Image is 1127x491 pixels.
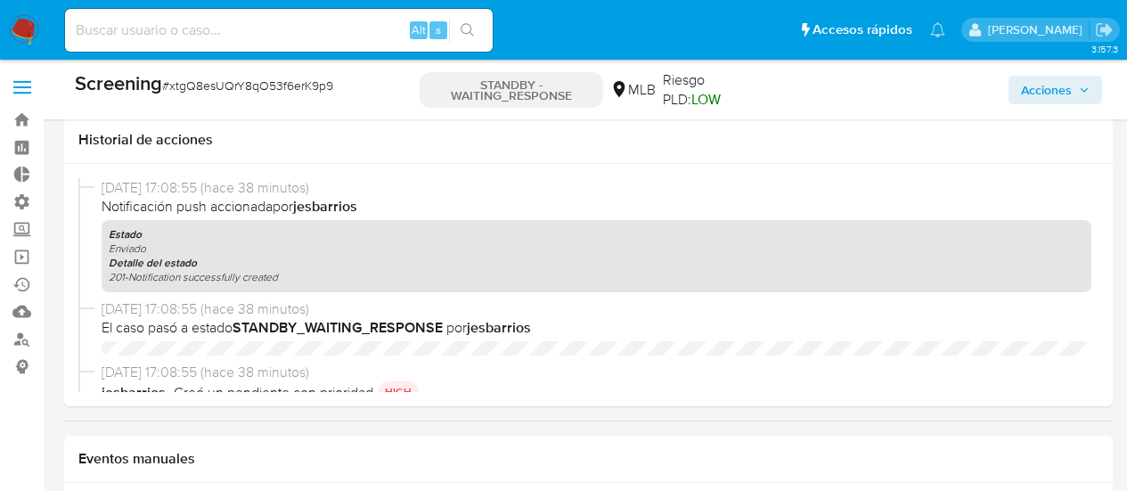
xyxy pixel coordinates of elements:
[174,383,373,403] span: Creó un pendiente con prioridad
[102,382,169,403] b: jesbarrios
[109,241,146,256] i: Enviado
[436,21,441,38] span: s
[930,22,945,37] a: Notificaciones
[467,317,531,338] b: jesbarrios
[65,19,493,42] input: Buscar usuario o caso...
[449,18,486,43] button: search-icon
[102,197,1091,217] span: Notificación push accionada por
[78,131,1098,149] h1: Historial de acciones
[109,255,197,271] b: Detalle del estado
[102,363,1091,382] span: [DATE] 17:08:55 (hace 38 minutos)
[102,318,1091,338] span: El caso pasó a estado por
[233,317,443,338] b: STANDBY_WAITING_RESPONSE
[102,178,1091,198] span: [DATE] 17:08:55 (hace 38 minutos)
[1009,76,1102,104] button: Acciones
[1095,20,1114,39] a: Salir
[102,299,1091,319] span: [DATE] 17:08:55 (hace 38 minutos)
[412,21,426,38] span: Alt
[162,77,333,94] span: # xtgQ8esUQrY8qO53f6erK9p9
[610,80,656,100] div: MLB
[293,196,357,217] b: jesbarrios
[1021,76,1072,104] span: Acciones
[691,89,721,110] span: LOW
[378,381,419,403] p: HIGH
[78,450,1098,468] h1: Eventos manuales
[813,20,912,39] span: Accesos rápidos
[420,72,603,108] p: STANDBY - WAITING_RESPONSE
[663,70,757,109] span: Riesgo PLD:
[988,21,1089,38] p: nicolas.tyrkiel@mercadolibre.com
[109,226,142,242] b: Estado
[75,69,162,97] b: Screening
[109,269,278,284] i: 201-Notification successfully created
